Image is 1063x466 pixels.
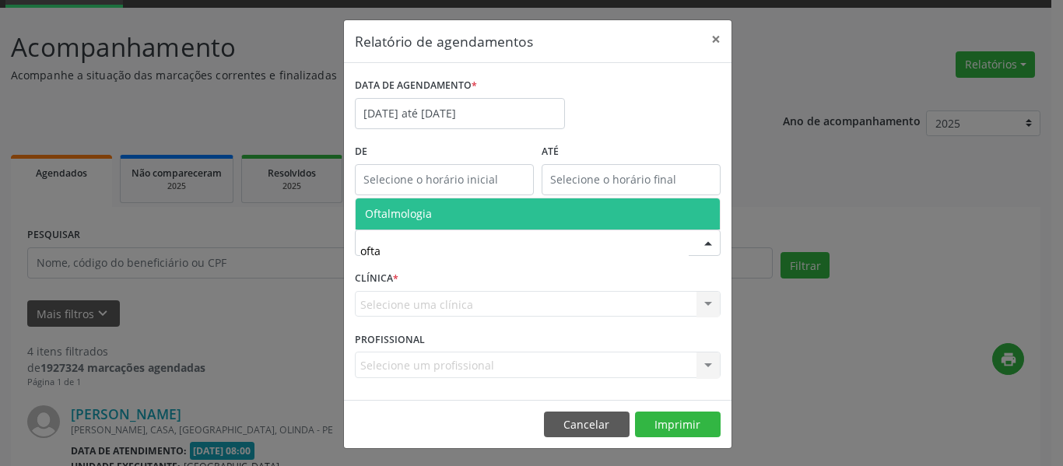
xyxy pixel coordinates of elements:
label: DATA DE AGENDAMENTO [355,74,477,98]
input: Selecione uma data ou intervalo [355,98,565,129]
span: Oftalmologia [365,206,432,221]
input: Selecione o horário final [542,164,721,195]
button: Cancelar [544,412,630,438]
label: ATÉ [542,140,721,164]
h5: Relatório de agendamentos [355,31,533,51]
input: Seleciona uma especialidade [360,235,689,266]
button: Close [700,20,731,58]
label: PROFISSIONAL [355,328,425,352]
label: CLÍNICA [355,267,398,291]
label: De [355,140,534,164]
input: Selecione o horário inicial [355,164,534,195]
button: Imprimir [635,412,721,438]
